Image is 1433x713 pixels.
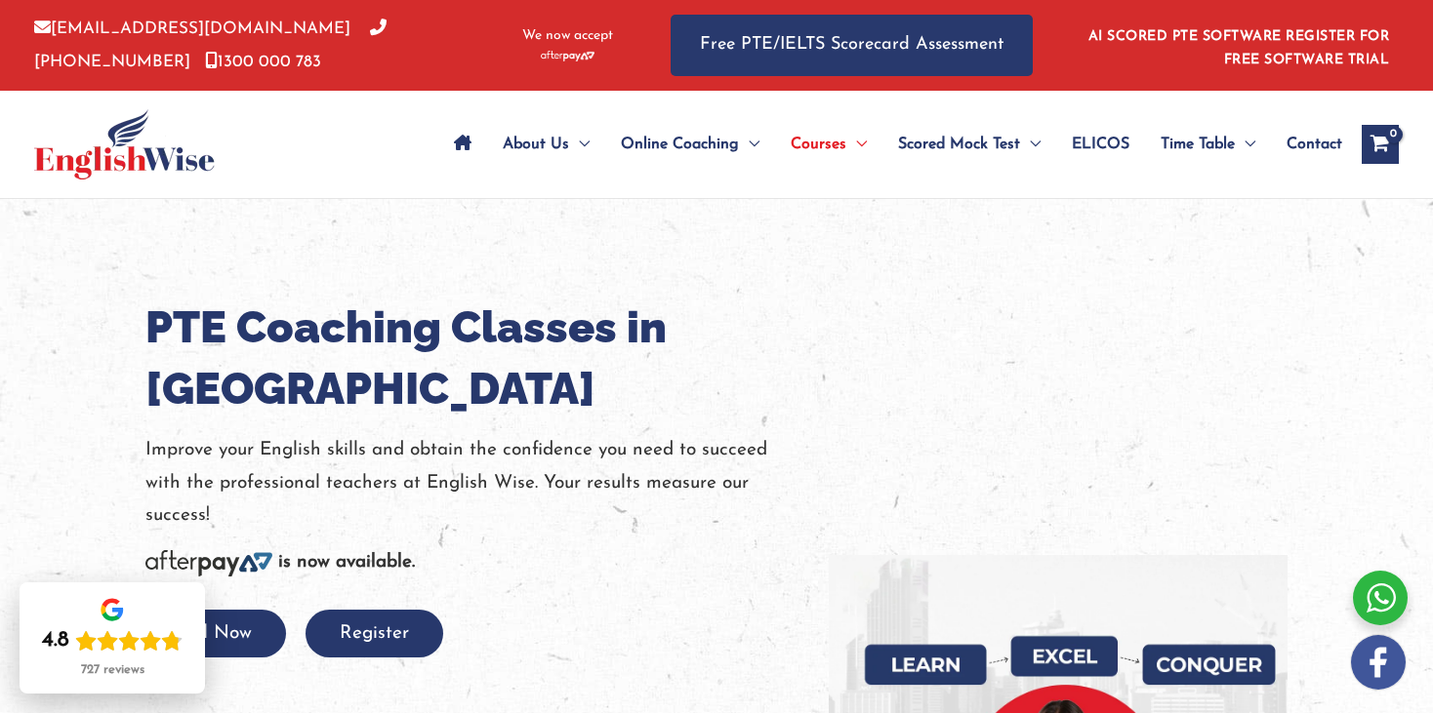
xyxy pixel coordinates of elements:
[141,610,286,657] button: Call Now
[1088,29,1390,67] a: AI SCORED PTE SOFTWARE REGISTER FOR FREE SOFTWARE TRIAL
[141,624,286,643] a: Call Now
[81,662,144,678] div: 727 reviews
[541,51,594,61] img: Afterpay-Logo
[882,110,1056,178] a: Scored Mock TestMenu Toggle
[145,550,272,576] img: Afterpay-Logo
[42,627,183,654] div: Rating: 4.8 out of 5
[1077,14,1399,77] aside: Header Widget 1
[739,110,759,178] span: Menu Toggle
[1362,125,1399,164] a: View Shopping Cart, empty
[775,110,882,178] a: CoursesMenu Toggle
[898,110,1020,178] span: Scored Mock Test
[145,297,799,419] h1: PTE Coaching Classes in [GEOGRAPHIC_DATA]
[503,110,569,178] span: About Us
[846,110,867,178] span: Menu Toggle
[621,110,739,178] span: Online Coaching
[34,109,215,179] img: cropped-ew-logo
[1145,110,1271,178] a: Time TableMenu Toggle
[1020,110,1041,178] span: Menu Toggle
[278,553,415,572] b: is now available.
[1072,110,1129,178] span: ELICOS
[42,627,69,654] div: 4.8
[605,110,775,178] a: Online CoachingMenu Toggle
[438,110,1342,178] nav: Site Navigation: Main Menu
[671,15,1033,76] a: Free PTE/IELTS Scorecard Assessment
[1235,110,1255,178] span: Menu Toggle
[569,110,590,178] span: Menu Toggle
[306,624,443,643] a: Register
[1287,110,1342,178] span: Contact
[34,20,387,69] a: [PHONE_NUMBER]
[1161,110,1235,178] span: Time Table
[34,20,350,37] a: [EMAIL_ADDRESS][DOMAIN_NAME]
[522,26,613,46] span: We now accept
[1271,110,1342,178] a: Contact
[1351,635,1406,690] img: white-facebook.png
[791,110,846,178] span: Courses
[205,54,321,70] a: 1300 000 783
[306,610,443,657] button: Register
[1056,110,1145,178] a: ELICOS
[487,110,605,178] a: About UsMenu Toggle
[145,434,799,532] p: Improve your English skills and obtain the confidence you need to succeed with the professional t...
